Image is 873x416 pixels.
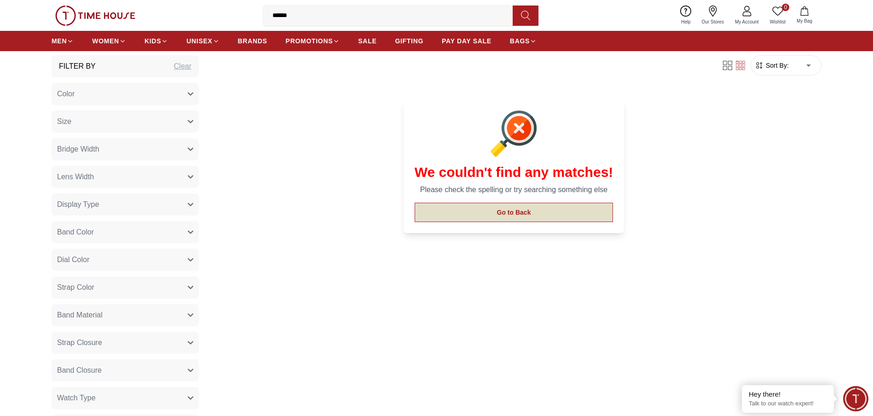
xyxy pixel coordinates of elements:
[52,83,199,105] button: Color
[57,393,96,404] span: Watch Type
[52,36,67,46] span: MEN
[764,4,791,27] a: 0Wishlist
[52,111,199,133] button: Size
[764,61,789,70] span: Sort By:
[57,254,89,265] span: Dial Color
[766,18,789,25] span: Wishlist
[358,33,376,49] a: SALE
[442,36,491,46] span: PAY DAY SALE
[57,337,102,348] span: Strap Closure
[59,61,96,72] h3: Filter By
[415,164,613,181] h1: We couldn't find any matches!
[395,33,423,49] a: GIFTING
[395,36,423,46] span: GIFTING
[52,166,199,188] button: Lens Width
[186,36,212,46] span: UNISEX
[52,33,74,49] a: MEN
[415,184,613,195] p: Please check the spelling or try searching something else
[731,18,763,25] span: My Account
[696,4,729,27] a: Our Stores
[57,116,71,127] span: Size
[286,36,333,46] span: PROMOTIONS
[186,33,219,49] a: UNISEX
[442,33,491,49] a: PAY DAY SALE
[358,36,376,46] span: SALE
[698,18,728,25] span: Our Stores
[782,4,789,11] span: 0
[52,249,199,271] button: Dial Color
[92,36,119,46] span: WOMEN
[57,282,94,293] span: Strap Color
[52,138,199,160] button: Bridge Width
[57,88,75,100] span: Color
[843,386,868,411] div: Chat Widget
[749,390,827,399] div: Hey there!
[174,61,191,72] div: Clear
[791,5,818,26] button: My Bag
[52,332,199,354] button: Strap Closure
[677,18,694,25] span: Help
[52,221,199,243] button: Band Color
[92,33,126,49] a: WOMEN
[286,33,340,49] a: PROMOTIONS
[57,365,102,376] span: Band Closure
[510,33,537,49] a: BAGS
[676,4,696,27] a: Help
[238,33,267,49] a: BRANDS
[57,310,103,321] span: Band Material
[145,33,168,49] a: KIDS
[57,199,99,210] span: Display Type
[415,203,613,222] button: Go to Back
[52,359,199,381] button: Band Closure
[57,171,94,182] span: Lens Width
[52,387,199,409] button: Watch Type
[793,18,816,24] span: My Bag
[145,36,161,46] span: KIDS
[57,144,99,155] span: Bridge Width
[238,36,267,46] span: BRANDS
[755,61,789,70] button: Sort By:
[52,193,199,216] button: Display Type
[57,227,94,238] span: Band Color
[749,400,827,408] p: Talk to our watch expert!
[52,276,199,299] button: Strap Color
[55,6,135,26] img: ...
[510,36,530,46] span: BAGS
[52,304,199,326] button: Band Material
